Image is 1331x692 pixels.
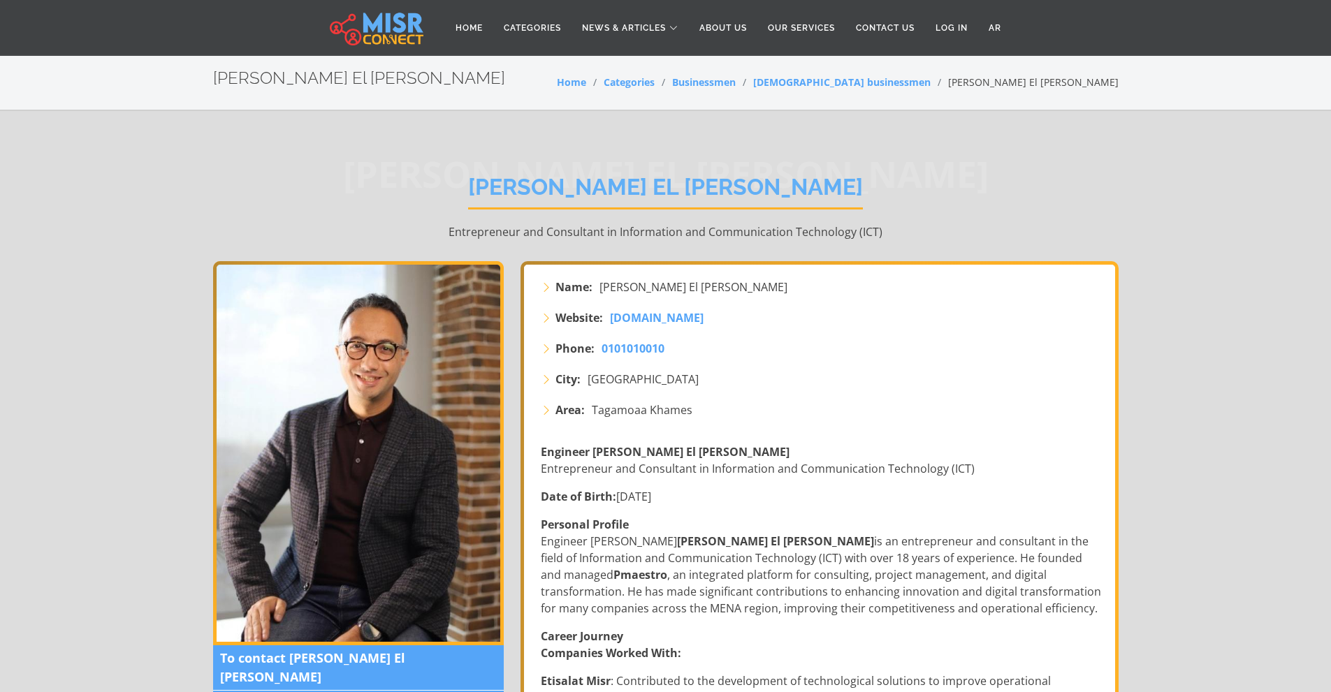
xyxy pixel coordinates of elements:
a: Businessmen [672,75,736,89]
strong: Personal Profile [541,517,629,532]
strong: Engineer [PERSON_NAME] El [PERSON_NAME] [541,444,790,459]
span: 0101010010 [602,341,664,356]
span: [PERSON_NAME] El [PERSON_NAME] [599,279,787,295]
p: Entrepreneur and Consultant in Information and Communication Technology (ICT) [213,223,1119,240]
a: Home [445,15,493,41]
a: Our Services [757,15,845,41]
h1: [PERSON_NAME] El [PERSON_NAME] [468,174,863,209]
img: main.misr_connect [330,10,423,45]
p: Engineer [PERSON_NAME] is an entrepreneur and consultant in the field of Information and Communic... [541,516,1101,617]
img: Mohamed Monir El Ahwal [213,261,504,645]
a: News & Articles [572,15,689,41]
strong: City: [555,371,581,388]
span: To contact [PERSON_NAME] El [PERSON_NAME] [213,645,504,691]
a: AR [978,15,1012,41]
a: [DOMAIN_NAME] [610,309,704,326]
strong: Etisalat Misr [541,673,611,689]
p: Entrepreneur and Consultant in Information and Communication Technology (ICT) [541,443,1101,477]
strong: Area: [555,402,585,418]
strong: [PERSON_NAME] El [PERSON_NAME] [677,533,874,549]
span: [GEOGRAPHIC_DATA] [588,371,699,388]
strong: Website: [555,309,603,326]
a: Log in [925,15,978,41]
strong: Date of Birth: [541,489,616,504]
span: News & Articles [582,22,666,34]
a: About Us [689,15,757,41]
strong: Career Journey [541,628,623,644]
a: [DEMOGRAPHIC_DATA] businessmen [753,75,931,89]
li: [PERSON_NAME] El [PERSON_NAME] [931,75,1119,89]
a: Categories [493,15,572,41]
strong: Name: [555,279,592,295]
a: Categories [604,75,655,89]
a: Contact Us [845,15,925,41]
strong: Companies Worked With: [541,645,681,661]
strong: Phone: [555,340,595,357]
span: Tagamoaa Khames [592,402,692,418]
a: 0101010010 [602,340,664,357]
h2: [PERSON_NAME] El [PERSON_NAME] [213,68,505,89]
strong: Pmaestro [613,567,667,582]
a: Home [557,75,586,89]
p: [DATE] [541,488,1101,505]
